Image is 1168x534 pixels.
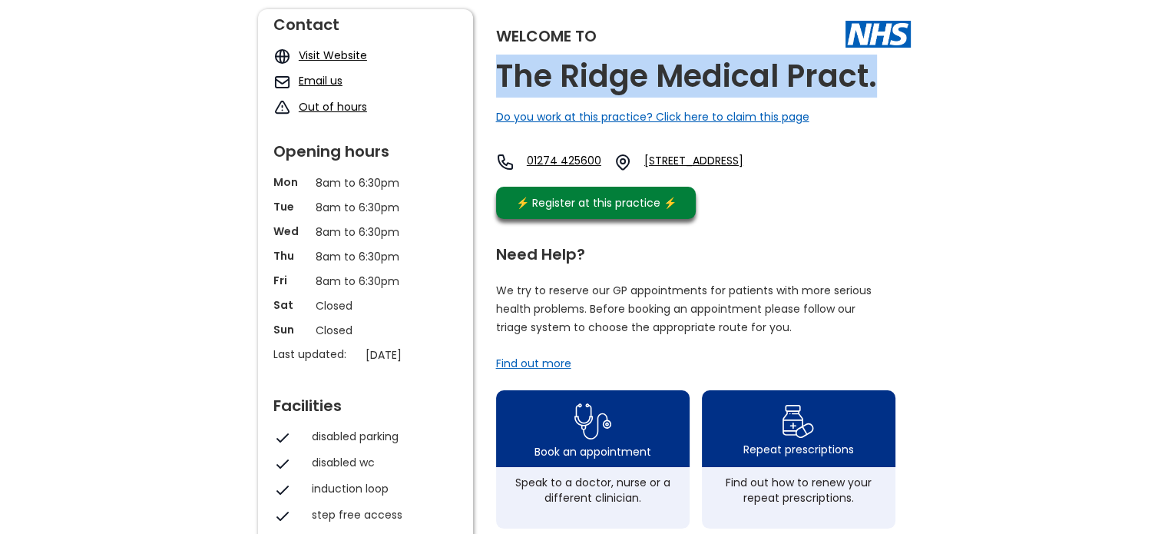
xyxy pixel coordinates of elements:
[316,248,415,265] p: 8am to 6:30pm
[845,21,911,47] img: The NHS logo
[316,174,415,191] p: 8am to 6:30pm
[273,48,291,65] img: globe icon
[574,399,611,444] img: book appointment icon
[614,153,632,171] img: practice location icon
[496,109,809,124] a: Do you work at this practice? Click here to claim this page
[316,322,415,339] p: Closed
[702,390,895,529] a: repeat prescription iconRepeat prescriptionsFind out how to renew your repeat prescriptions.
[273,273,308,288] p: Fri
[273,297,308,313] p: Sat
[534,444,651,459] div: Book an appointment
[312,429,450,444] div: disabled parking
[316,273,415,290] p: 8am to 6:30pm
[496,187,696,219] a: ⚡️ Register at this practice ⚡️
[504,475,682,506] div: Speak to a doctor, nurse or a different clinician.
[496,390,690,529] a: book appointment icon Book an appointmentSpeak to a doctor, nurse or a different clinician.
[366,347,465,363] p: [DATE]
[312,455,450,470] div: disabled wc
[496,153,515,171] img: telephone icon
[496,28,597,44] div: Welcome to
[273,199,308,214] p: Tue
[299,99,367,114] a: Out of hours
[312,481,450,496] div: induction loop
[508,194,685,211] div: ⚡️ Register at this practice ⚡️
[273,248,308,264] p: Thu
[299,73,342,88] a: Email us
[273,347,358,362] p: Last updated:
[273,390,458,413] div: Facilities
[496,281,872,337] p: We try to reserve our GP appointments for patients with more serious health problems. Before book...
[316,199,415,216] p: 8am to 6:30pm
[782,401,815,442] img: repeat prescription icon
[273,99,291,117] img: exclamation icon
[743,442,854,457] div: Repeat prescriptions
[273,9,458,32] div: Contact
[496,59,877,94] h2: The Ridge Medical Pract.
[273,224,308,239] p: Wed
[273,73,291,91] img: mail icon
[312,507,450,522] div: step free access
[644,153,793,171] a: [STREET_ADDRESS]
[316,297,415,314] p: Closed
[273,136,458,159] div: Opening hours
[273,322,308,337] p: Sun
[496,239,895,262] div: Need Help?
[316,224,415,240] p: 8am to 6:30pm
[299,48,367,63] a: Visit Website
[527,153,601,171] a: 01274 425600
[273,174,308,190] p: Mon
[496,356,571,371] a: Find out more
[710,475,888,506] div: Find out how to renew your repeat prescriptions.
